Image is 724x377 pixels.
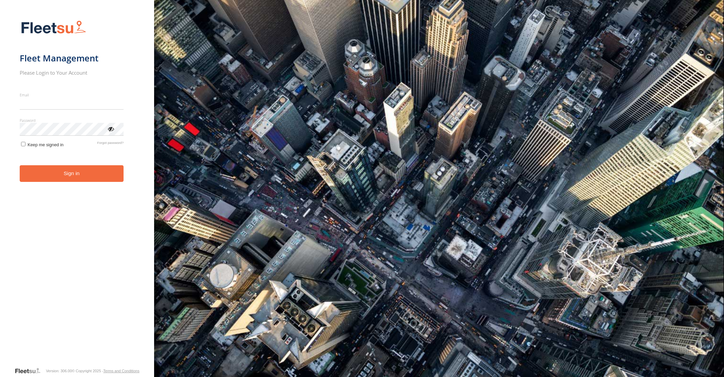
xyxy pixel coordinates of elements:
[27,142,63,147] span: Keep me signed in
[97,141,124,147] a: Forgot password?
[20,53,124,64] h1: Fleet Management
[103,369,139,373] a: Terms and Conditions
[20,19,88,36] img: Fleetsu
[20,118,124,123] label: Password
[15,367,46,374] a: Visit our Website
[20,92,124,97] label: Email
[72,369,140,373] div: © Copyright 2025 -
[46,369,72,373] div: Version: 306.00
[21,142,25,146] input: Keep me signed in
[20,16,135,367] form: main
[20,165,124,182] button: Sign in
[20,69,124,76] h2: Please Login to Your Account
[107,125,114,132] div: ViewPassword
